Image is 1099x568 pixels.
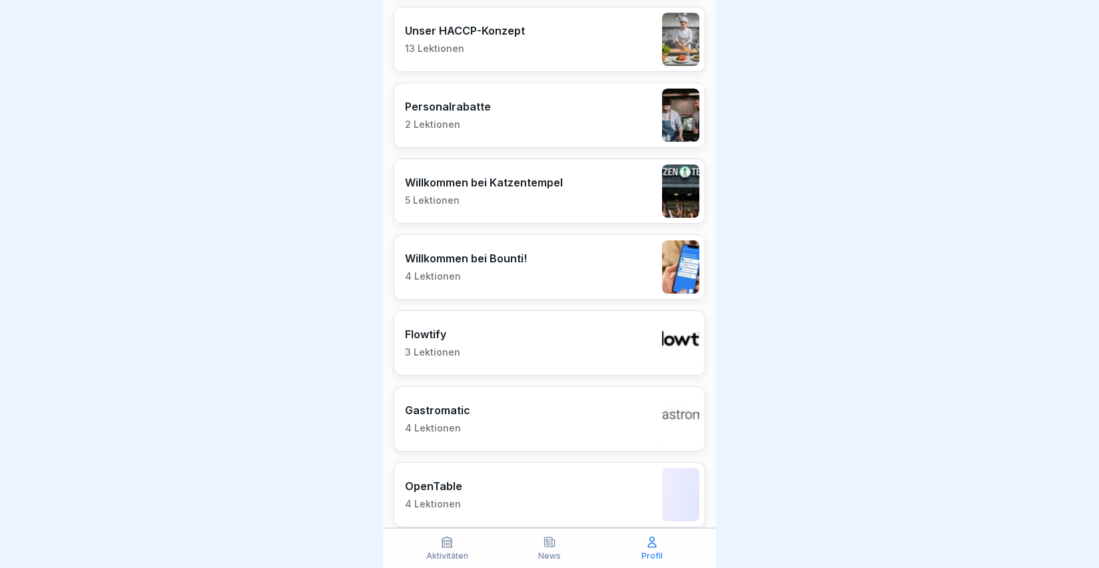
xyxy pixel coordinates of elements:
img: dog6yqj7zqg9ablzyyo06exk.png [662,316,699,370]
a: Willkommen bei Bounti!4 Lektionen [394,234,705,300]
p: 3 Lektionen [405,346,460,358]
p: Willkommen bei Bounti! [405,252,527,265]
img: bfxihpyegxharsbvixxs1pbj.png [662,164,699,218]
a: Flowtify3 Lektionen [394,310,705,376]
p: Unser HACCP-Konzept [405,24,525,37]
p: Gastromatic [405,404,470,417]
p: 4 Lektionen [405,422,470,434]
a: OpenTable4 Lektionen [394,462,705,527]
p: 5 Lektionen [405,194,563,206]
p: OpenTable [405,479,462,493]
p: 13 Lektionen [405,43,525,55]
img: b6ioavhct5dx9kmiyfa4h45u.png [662,392,699,445]
img: xh3bnih80d1pxcetv9zsuevg.png [662,240,699,294]
img: e8ziyjrh6o0kapfuhyynj7rz.png [662,89,699,142]
p: 2 Lektionen [405,119,491,131]
a: Willkommen bei Katzentempel5 Lektionen [394,158,705,224]
p: Aktivitäten [426,551,468,561]
a: Personalrabatte2 Lektionen [394,83,705,148]
p: 4 Lektionen [405,498,462,510]
a: Gastromatic4 Lektionen [394,386,705,451]
p: Flowtify [405,328,460,341]
p: Willkommen bei Katzentempel [405,176,563,189]
img: mlsleav921hxy3akyctmymka.png [662,13,699,66]
p: Personalrabatte [405,100,491,113]
img: m5y9lljxeojdtye9x7i78szc.png [662,468,699,521]
p: 4 Lektionen [405,270,527,282]
p: News [538,551,561,561]
p: Profil [641,551,663,561]
a: Unser HACCP-Konzept13 Lektionen [394,7,705,72]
